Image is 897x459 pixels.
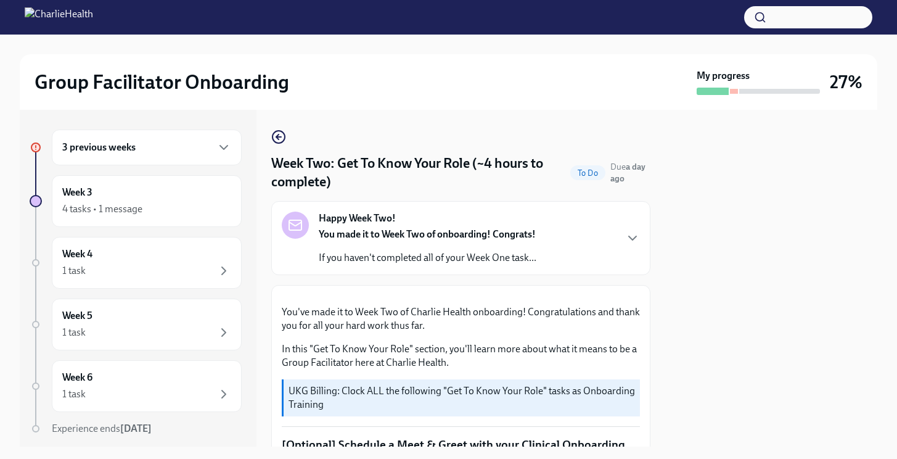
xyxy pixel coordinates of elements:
[62,387,86,401] div: 1 task
[30,175,242,227] a: Week 34 tasks • 1 message
[62,202,142,216] div: 4 tasks • 1 message
[120,423,152,434] strong: [DATE]
[282,342,640,370] p: In this "Get To Know Your Role" section, you'll learn more about what it means to be a Group Faci...
[319,251,536,265] p: If you haven't completed all of your Week One task...
[570,168,605,178] span: To Do
[52,423,152,434] span: Experience ends
[30,299,242,350] a: Week 51 task
[62,326,86,339] div: 1 task
[25,7,93,27] img: CharlieHealth
[271,154,565,191] h4: Week Two: Get To Know Your Role (~4 hours to complete)
[62,371,92,384] h6: Week 6
[35,70,289,94] h2: Group Facilitator Onboarding
[30,237,242,289] a: Week 41 task
[289,384,635,411] p: UKG Billing: Clock ALL the following "Get To Know Your Role" tasks as Onboarding Training
[62,309,92,323] h6: Week 5
[319,228,536,240] strong: You made it to Week Two of onboarding! Congrats!
[610,161,650,184] span: September 22nd, 2025 10:00
[62,264,86,278] div: 1 task
[830,71,862,93] h3: 27%
[282,305,640,333] p: You've made it to Week Two of Charlie Health onboarding! Congratulations and thank you for all yo...
[697,69,750,83] strong: My progress
[610,162,645,184] span: Due
[610,162,645,184] strong: a day ago
[52,130,242,165] div: 3 previous weeks
[62,247,92,261] h6: Week 4
[30,360,242,412] a: Week 61 task
[62,186,92,199] h6: Week 3
[319,212,396,225] strong: Happy Week Two!
[62,141,136,154] h6: 3 previous weeks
